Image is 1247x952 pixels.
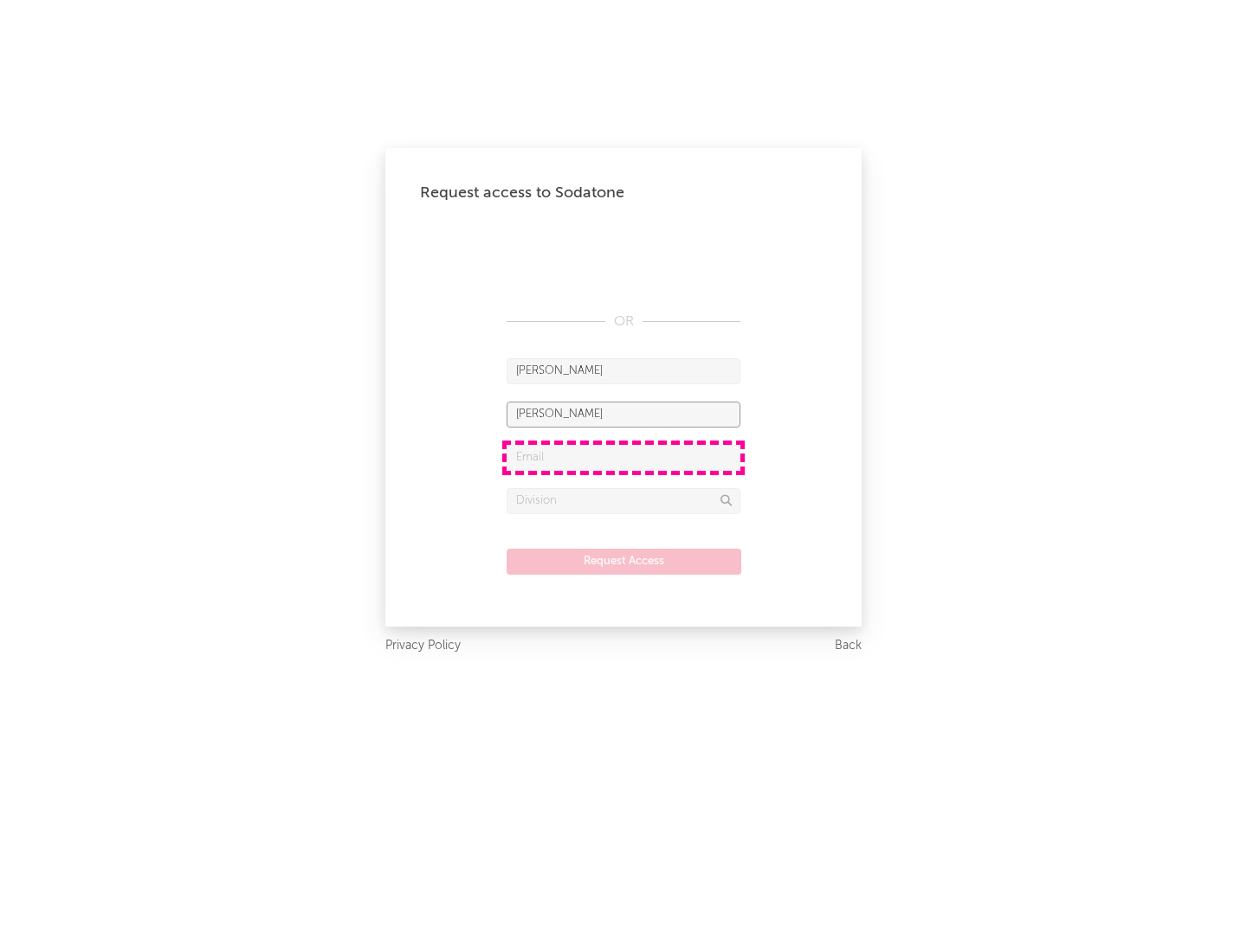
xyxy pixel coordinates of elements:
[507,549,741,575] button: Request Access
[385,635,461,657] a: Privacy Policy
[507,402,740,428] input: Last Name
[507,358,740,384] input: First Name
[507,312,740,332] div: OR
[507,488,740,514] input: Division
[507,445,740,471] input: Email
[420,183,827,203] div: Request access to Sodatone
[835,635,862,657] a: Back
